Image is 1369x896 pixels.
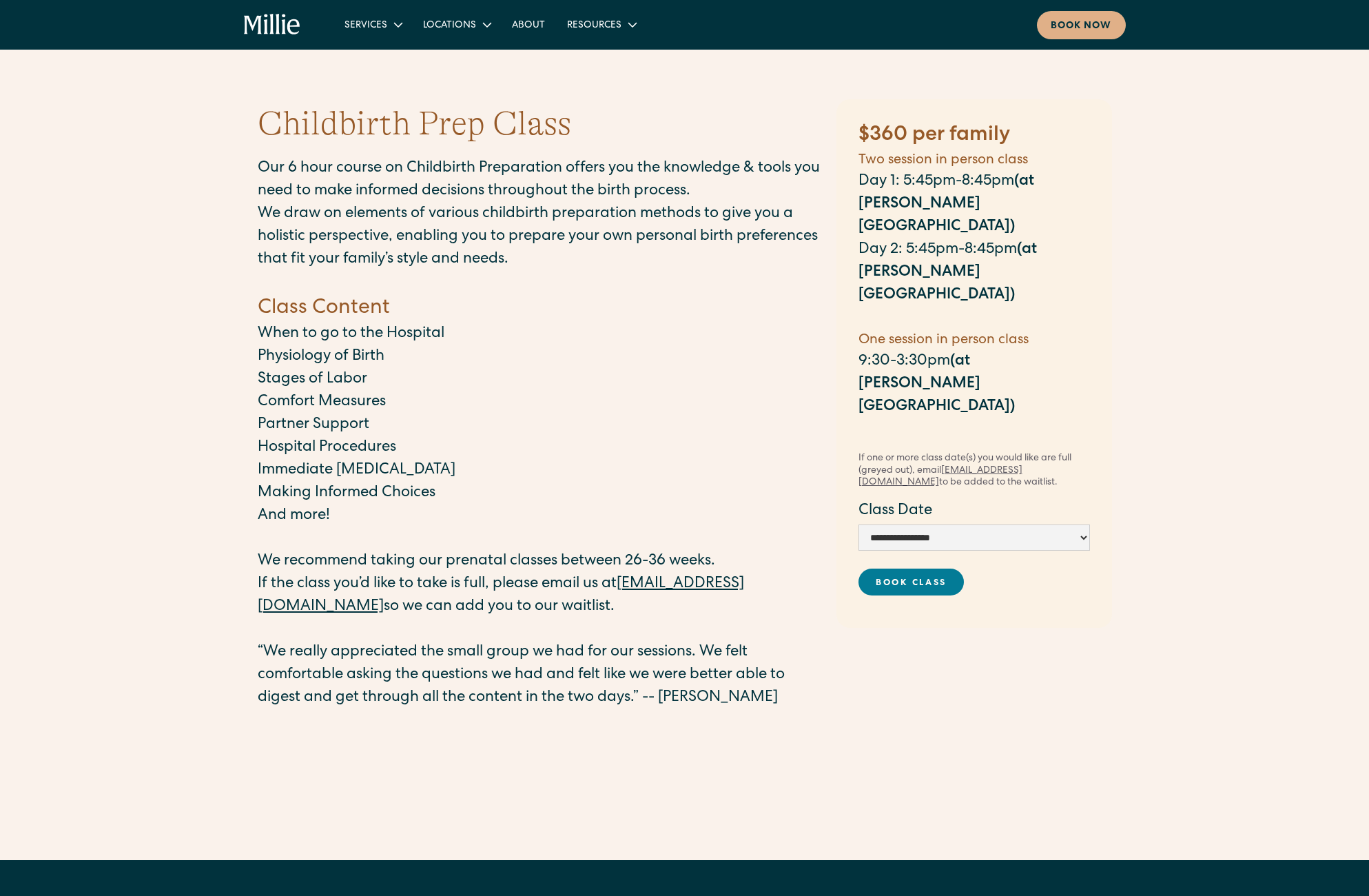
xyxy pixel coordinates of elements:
p: ‍ [258,619,823,642]
p: When to go to the Hospital [258,323,823,346]
h4: Class Content [258,294,823,323]
div: Resources [567,19,621,33]
div: Resources [556,13,646,36]
label: Class Date [858,500,1090,523]
p: Partner Support [258,414,823,437]
p: “We really appreciated the small group we had for our sessions. We felt comfortable asking the qu... [258,642,823,710]
p: ‍ [258,733,823,755]
p: And more! [258,505,823,528]
div: Locations [412,13,501,36]
p: Day 1: 5:45pm-8:45pm [858,171,1090,239]
h5: One session in person class [858,330,1090,351]
div: Book now [1051,19,1112,34]
div: Services [344,19,387,33]
h5: Two session in person class [858,150,1090,171]
div: If one or more class date(s) you would like are full (greyed out), email to be added to the waitl... [858,453,1090,489]
a: home [244,14,301,36]
p: Stages of Labor [258,369,823,391]
a: [EMAIL_ADDRESS][DOMAIN_NAME] [258,577,744,615]
div: Services [333,13,412,36]
p: ‍ [258,528,823,551]
p: We recommend taking our prenatal classes between 26-36 weeks. [258,551,823,573]
p: Physiology of Birth [258,346,823,369]
p: Our 6 hour course on Childbirth Preparation offers you the knowledge & tools you need to make inf... [258,158,823,203]
strong: (at [PERSON_NAME][GEOGRAPHIC_DATA]) [858,243,1037,303]
strong: (at [PERSON_NAME][GEOGRAPHIC_DATA]) [858,174,1034,235]
p: ‍ [258,710,823,733]
p: ‍ [858,307,1090,330]
p: Day 2: 5:45pm-8:45pm [858,239,1090,307]
p: We draw on elements of various childbirth preparation methods to give you a holistic perspective,... [258,203,823,272]
a: About [501,13,556,36]
p: If the class you’d like to take is full, please email us at so we can add you to our waitlist. [258,573,823,619]
p: ‍ [858,419,1090,442]
h1: Childbirth Prep Class [258,102,571,147]
p: ‍ [258,272,823,294]
p: Making Informed Choices [258,482,823,505]
p: Hospital Procedures [258,437,823,460]
p: Comfort Measures [258,391,823,414]
p: Immediate [MEDICAL_DATA] [258,460,823,482]
a: Book Class [858,569,965,595]
strong: $360 per family [858,125,1010,146]
p: 9:30-3:30pm [858,351,1090,419]
strong: (at [PERSON_NAME][GEOGRAPHIC_DATA]) [858,354,1015,415]
a: Book now [1037,11,1126,39]
div: Locations [423,19,476,33]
